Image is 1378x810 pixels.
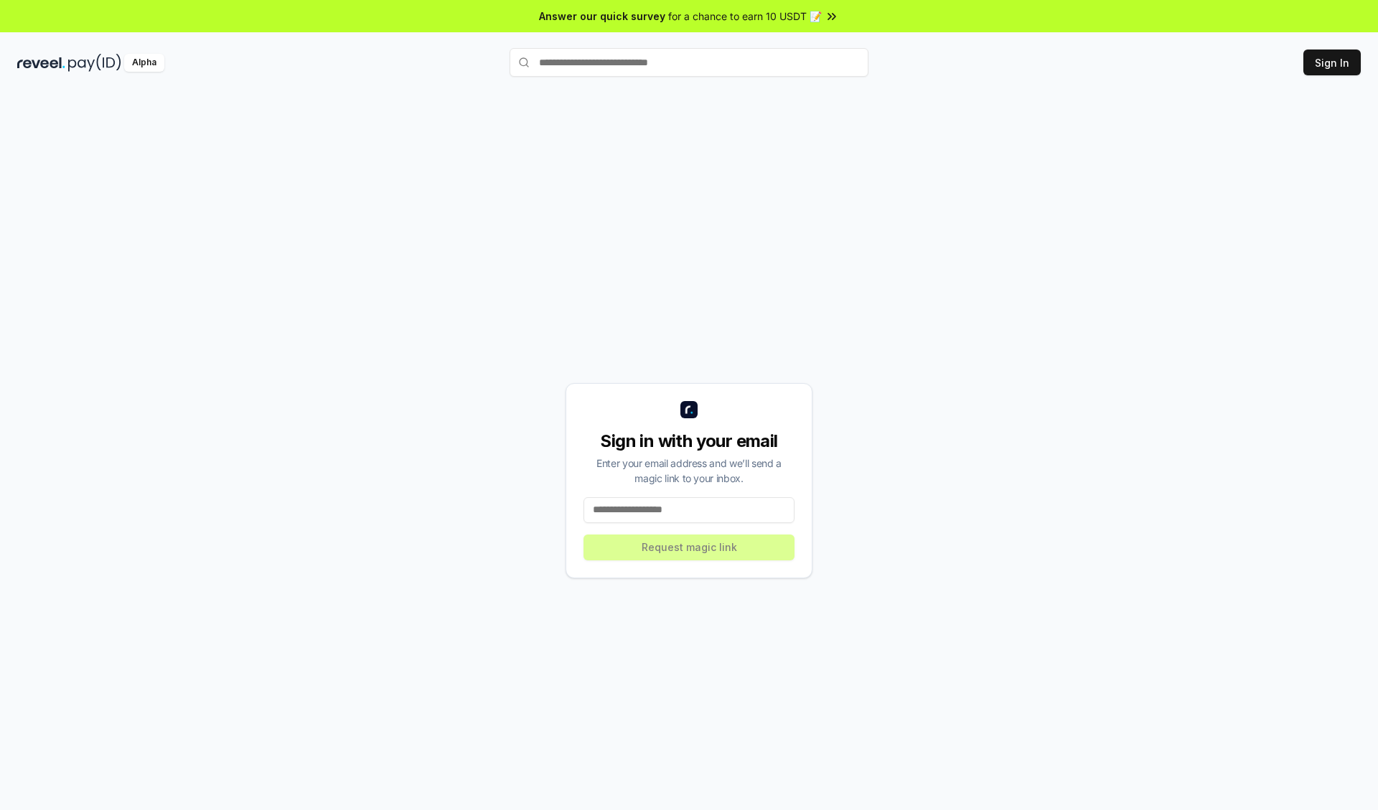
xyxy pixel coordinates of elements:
div: Alpha [124,54,164,72]
div: Enter your email address and we’ll send a magic link to your inbox. [583,456,795,486]
div: Sign in with your email [583,430,795,453]
span: Answer our quick survey [539,9,665,24]
button: Sign In [1303,50,1361,75]
img: reveel_dark [17,54,65,72]
img: pay_id [68,54,121,72]
img: logo_small [680,401,698,418]
span: for a chance to earn 10 USDT 📝 [668,9,822,24]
